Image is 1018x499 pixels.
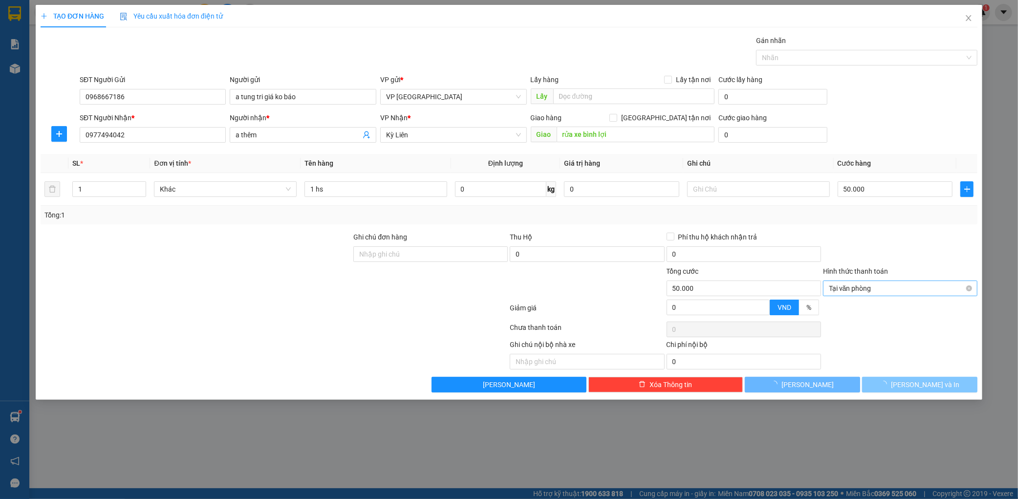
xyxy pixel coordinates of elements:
[961,185,973,193] span: plus
[718,114,767,122] label: Cước giao hàng
[51,126,67,142] button: plus
[52,130,66,138] span: plus
[363,131,370,139] span: user-add
[483,379,535,390] span: [PERSON_NAME]
[806,304,811,311] span: %
[880,381,891,388] span: loading
[353,233,407,241] label: Ghi chú đơn hàng
[718,76,762,84] label: Cước lấy hàng
[120,13,128,21] img: icon
[531,114,562,122] span: Giao hàng
[304,159,333,167] span: Tên hàng
[829,281,972,296] span: Tại văn phòng
[41,12,104,20] span: TẠO ĐƠN HÀNG
[823,267,888,275] label: Hình thức thanh toán
[546,181,556,197] span: kg
[781,379,834,390] span: [PERSON_NAME]
[531,88,553,104] span: Lấy
[667,339,821,354] div: Chi phí nội bộ
[639,381,646,389] span: delete
[672,74,715,85] span: Lấy tận nơi
[509,303,666,320] div: Giảm giá
[160,182,291,196] span: Khác
[531,76,559,84] span: Lấy hàng
[955,5,982,32] button: Close
[80,112,226,123] div: SĐT Người Nhận
[41,13,47,20] span: plus
[386,128,521,142] span: Kỳ Liên
[120,12,223,20] span: Yêu cầu xuất hóa đơn điện tử
[756,37,786,44] label: Gán nhãn
[617,112,715,123] span: [GEOGRAPHIC_DATA] tận nơi
[510,354,664,369] input: Nhập ghi chú
[102,57,175,78] div: Nhận: Văn phòng Kỳ Anh
[687,181,830,197] input: Ghi Chú
[44,181,60,197] button: delete
[557,127,715,142] input: Dọc đường
[230,112,376,123] div: Người nhận
[553,88,715,104] input: Dọc đường
[386,89,521,104] span: VP Mỹ Đình
[58,41,125,52] text: MD1308250324
[778,304,791,311] span: VND
[891,379,959,390] span: [PERSON_NAME] và In
[510,339,664,354] div: Ghi chú nội bộ nhà xe
[683,154,834,173] th: Ghi chú
[510,233,532,241] span: Thu Hộ
[667,267,699,275] span: Tổng cước
[838,159,871,167] span: Cước hàng
[965,14,973,22] span: close
[44,210,393,220] div: Tổng: 1
[588,377,743,392] button: deleteXóa Thông tin
[564,159,600,167] span: Giá trị hàng
[862,377,977,392] button: [PERSON_NAME] và In
[432,377,586,392] button: [PERSON_NAME]
[718,89,827,105] input: Cước lấy hàng
[154,159,191,167] span: Đơn vị tính
[7,57,97,78] div: Gửi: VP [GEOGRAPHIC_DATA]
[960,181,974,197] button: plus
[72,159,80,167] span: SL
[230,74,376,85] div: Người gửi
[80,74,226,85] div: SĐT Người Gửi
[718,127,827,143] input: Cước giao hàng
[380,74,527,85] div: VP gửi
[531,127,557,142] span: Giao
[771,381,781,388] span: loading
[564,181,679,197] input: 0
[745,377,860,392] button: [PERSON_NAME]
[966,285,972,291] span: close-circle
[674,232,761,242] span: Phí thu hộ khách nhận trả
[650,379,692,390] span: Xóa Thông tin
[509,322,666,339] div: Chưa thanh toán
[380,114,408,122] span: VP Nhận
[353,246,508,262] input: Ghi chú đơn hàng
[488,159,523,167] span: Định lượng
[304,181,447,197] input: VD: Bàn, Ghế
